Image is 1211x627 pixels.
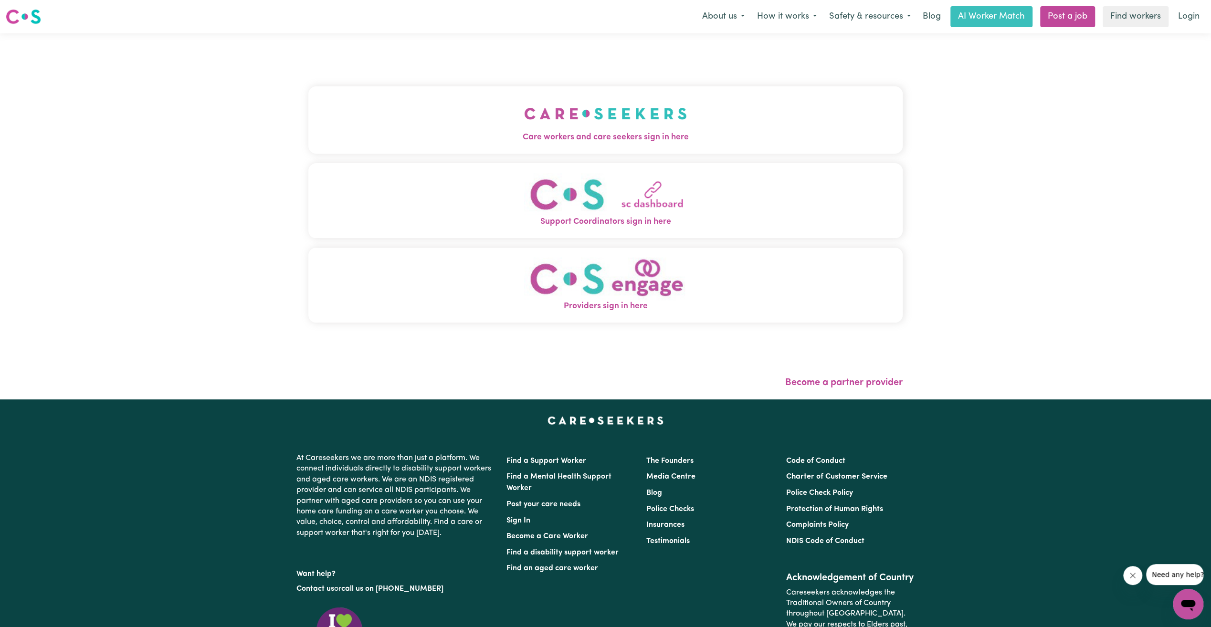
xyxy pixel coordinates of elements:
a: Testimonials [646,537,690,545]
a: Become a Care Worker [506,533,588,540]
button: Care workers and care seekers sign in here [308,86,903,153]
iframe: Button to launch messaging window [1173,589,1203,619]
a: Post a job [1040,6,1095,27]
a: Sign In [506,517,530,524]
a: Find an aged care worker [506,564,598,572]
iframe: Message from company [1146,564,1203,585]
a: Careseekers home page [548,417,663,424]
a: Charter of Customer Service [786,473,887,481]
button: Providers sign in here [308,248,903,323]
a: Code of Conduct [786,457,845,465]
a: call us on [PHONE_NUMBER] [341,585,443,593]
a: Contact us [296,585,334,593]
iframe: Close message [1123,566,1142,585]
a: Login [1172,6,1205,27]
a: Insurances [646,521,684,529]
a: NDIS Code of Conduct [786,537,864,545]
span: Providers sign in here [308,300,903,313]
span: Need any help? [6,7,58,14]
a: Find a Support Worker [506,457,586,465]
button: How it works [751,7,823,27]
a: Blog [917,6,947,27]
span: Support Coordinators sign in here [308,216,903,228]
button: Support Coordinators sign in here [308,163,903,238]
img: Careseekers logo [6,8,41,25]
span: Care workers and care seekers sign in here [308,131,903,144]
button: Safety & resources [823,7,917,27]
h2: Acknowledgement of Country [786,572,915,584]
a: Post your care needs [506,501,580,508]
a: Find workers [1103,6,1169,27]
a: Protection of Human Rights [786,505,883,513]
p: Want help? [296,565,495,579]
p: or [296,580,495,598]
a: Media Centre [646,473,695,481]
a: Police Checks [646,505,694,513]
a: Become a partner provider [785,378,903,387]
a: Police Check Policy [786,489,853,497]
a: Careseekers logo [6,6,41,28]
a: The Founders [646,457,694,465]
a: AI Worker Match [950,6,1032,27]
a: Find a disability support worker [506,549,619,556]
button: About us [696,7,751,27]
a: Find a Mental Health Support Worker [506,473,611,492]
a: Complaints Policy [786,521,849,529]
a: Blog [646,489,662,497]
p: At Careseekers we are more than just a platform. We connect individuals directly to disability su... [296,449,495,542]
